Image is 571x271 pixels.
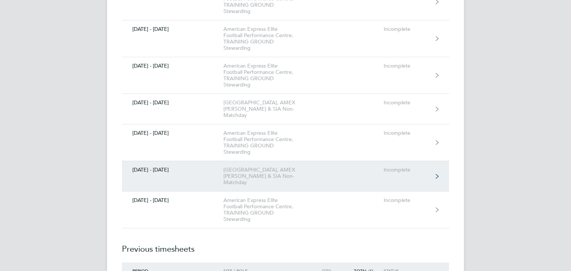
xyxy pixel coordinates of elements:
a: [DATE] - [DATE]American Express Elite Football Performance Centre, TRAINING GROUND StewardingInco... [122,57,449,94]
div: American Express Elite Football Performance Centre, TRAINING GROUND Stewarding [223,63,309,88]
a: [DATE] - [DATE][GEOGRAPHIC_DATA], AMEX [PERSON_NAME] & SIA Non-MatchdayIncomplete [122,161,449,192]
div: Incomplete [384,26,429,32]
div: Incomplete [384,99,429,106]
div: [GEOGRAPHIC_DATA], AMEX [PERSON_NAME] & SIA Non-Matchday [223,99,309,118]
div: American Express Elite Football Performance Centre, TRAINING GROUND Stewarding [223,26,309,51]
a: [DATE] - [DATE]American Express Elite Football Performance Centre, TRAINING GROUND StewardingInco... [122,124,449,161]
div: Incomplete [384,167,429,173]
a: [DATE] - [DATE]American Express Elite Football Performance Centre, TRAINING GROUND StewardingInco... [122,20,449,57]
div: [GEOGRAPHIC_DATA], AMEX [PERSON_NAME] & SIA Non-Matchday [223,167,309,186]
div: American Express Elite Football Performance Centre, TRAINING GROUND Stewarding [223,197,309,222]
div: [DATE] - [DATE] [122,197,223,203]
div: [DATE] - [DATE] [122,130,223,136]
h2: Previous timesheets [122,228,449,262]
div: Incomplete [384,130,429,136]
div: Incomplete [384,63,429,69]
div: American Express Elite Football Performance Centre, TRAINING GROUND Stewarding [223,130,309,155]
a: [DATE] - [DATE][GEOGRAPHIC_DATA], AMEX [PERSON_NAME] & SIA Non-MatchdayIncomplete [122,94,449,124]
div: Incomplete [384,197,429,203]
div: [DATE] - [DATE] [122,99,223,106]
div: [DATE] - [DATE] [122,26,223,32]
div: [DATE] - [DATE] [122,167,223,173]
a: [DATE] - [DATE]American Express Elite Football Performance Centre, TRAINING GROUND StewardingInco... [122,192,449,228]
div: [DATE] - [DATE] [122,63,223,69]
